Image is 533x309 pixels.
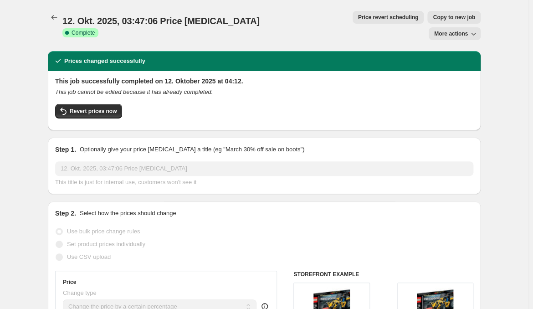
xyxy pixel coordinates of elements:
[55,77,473,86] h2: This job successfully completed on 12. Oktober 2025 at 04:12.
[55,161,473,176] input: 30% off holiday sale
[64,57,145,66] h2: Prices changed successfully
[55,209,76,218] h2: Step 2.
[55,179,196,185] span: This title is just for internal use, customers won't see it
[48,11,61,24] button: Price change jobs
[70,108,117,115] span: Revert prices now
[67,228,140,235] span: Use bulk price change rules
[55,88,213,95] i: This job cannot be edited because it has already completed.
[55,145,76,154] h2: Step 1.
[67,241,145,247] span: Set product prices individually
[358,14,419,21] span: Price revert scheduling
[72,29,95,36] span: Complete
[433,14,475,21] span: Copy to new job
[427,11,481,24] button: Copy to new job
[62,16,260,26] span: 12. Okt. 2025, 03:47:06 Price [MEDICAL_DATA]
[55,104,122,118] button: Revert prices now
[63,289,97,296] span: Change type
[353,11,424,24] button: Price revert scheduling
[67,253,111,260] span: Use CSV upload
[429,27,481,40] button: More actions
[293,271,473,278] h6: STOREFRONT EXAMPLE
[434,30,468,37] span: More actions
[80,209,176,218] p: Select how the prices should change
[63,278,76,286] h3: Price
[80,145,304,154] p: Optionally give your price [MEDICAL_DATA] a title (eg "March 30% off sale on boots")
